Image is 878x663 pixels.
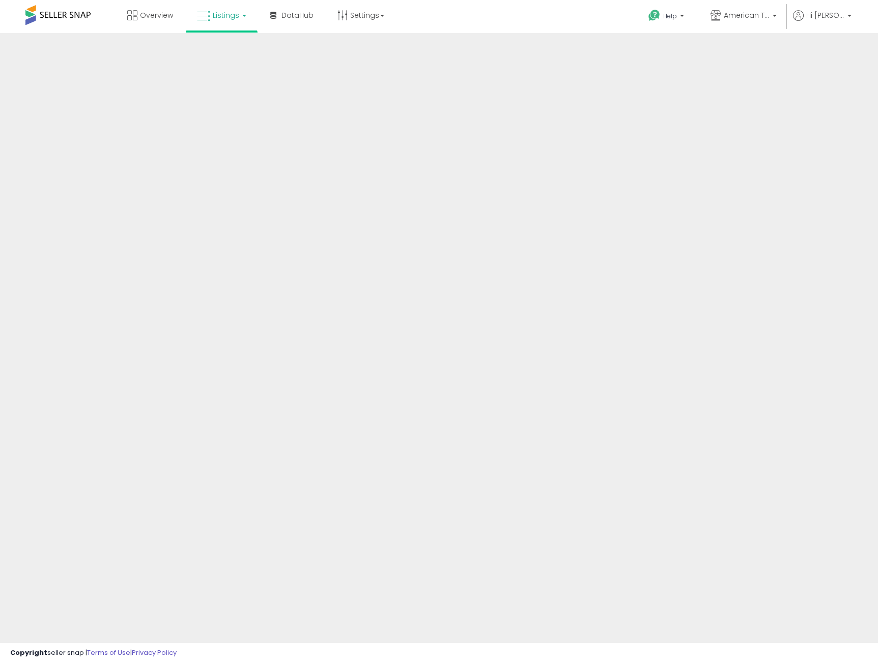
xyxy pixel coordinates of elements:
span: Help [663,12,677,20]
i: Get Help [648,9,661,22]
span: Overview [140,10,173,20]
a: Help [640,2,694,33]
span: Hi [PERSON_NAME] [806,10,844,20]
span: DataHub [281,10,314,20]
span: Listings [213,10,239,20]
span: American Telecom Headquarters [724,10,770,20]
a: Hi [PERSON_NAME] [793,10,852,33]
